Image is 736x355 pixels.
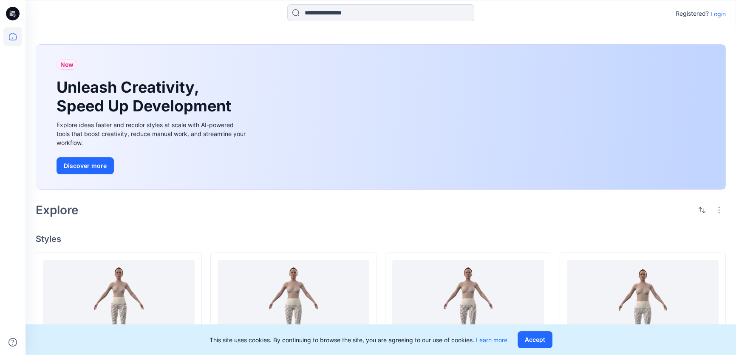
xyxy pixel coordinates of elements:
[567,260,719,354] a: XL_lmage
[57,120,248,147] div: Explore ideas faster and recolor styles at scale with AI-powered tools that boost creativity, red...
[57,157,248,174] a: Discover more
[392,260,544,354] a: L_Turntable
[209,335,507,344] p: This site uses cookies. By continuing to browse the site, you are agreeing to our use of cookies.
[60,60,74,70] span: New
[36,203,79,217] h2: Explore
[36,234,726,244] h4: Styles
[518,331,552,348] button: Accept
[218,260,369,354] a: L_lmage
[711,9,726,18] p: Login
[676,9,709,19] p: Registered?
[57,78,235,115] h1: Unleash Creativity, Speed Up Development
[57,157,114,174] button: Discover more
[476,336,507,344] a: Learn more
[43,260,195,354] a: M_Turntable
